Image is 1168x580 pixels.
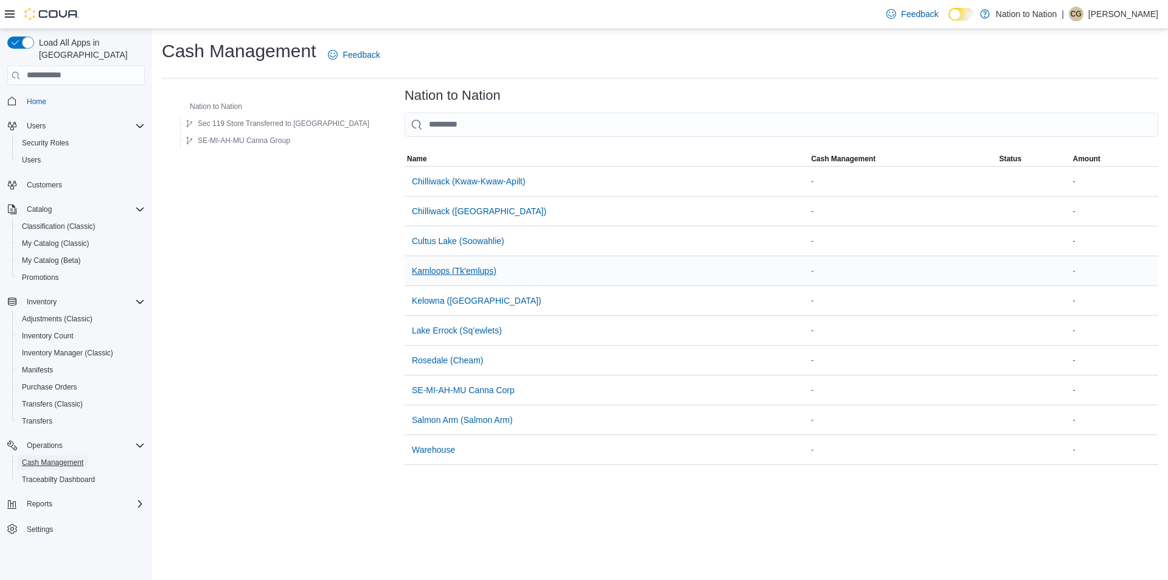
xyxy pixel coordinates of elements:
[17,414,145,428] span: Transfers
[12,218,150,235] button: Classification (Classic)
[811,154,875,164] span: Cash Management
[12,235,150,252] button: My Catalog (Classic)
[2,201,150,218] button: Catalog
[323,43,384,67] a: Feedback
[22,119,145,133] span: Users
[17,414,57,428] a: Transfers
[12,471,150,488] button: Traceabilty Dashboard
[27,441,63,450] span: Operations
[1070,383,1158,397] div: -
[22,119,50,133] button: Users
[412,384,515,396] span: SE-MI-AH-MU Canna Corp
[17,346,145,360] span: Inventory Manager (Classic)
[407,438,460,462] button: Warehouse
[7,88,145,570] nav: Complex example
[405,152,808,166] button: Name
[17,236,145,251] span: My Catalog (Classic)
[22,222,96,231] span: Classification (Classic)
[22,202,145,217] span: Catalog
[342,49,380,61] span: Feedback
[405,88,501,103] h3: Nation to Nation
[22,239,89,248] span: My Catalog (Classic)
[173,99,247,114] button: Nation to Nation
[27,499,52,509] span: Reports
[22,348,113,358] span: Inventory Manager (Classic)
[808,323,996,338] div: -
[12,379,150,396] button: Purchase Orders
[808,293,996,308] div: -
[17,346,118,360] a: Inventory Manager (Classic)
[17,312,145,326] span: Adjustments (Classic)
[1088,7,1158,21] p: [PERSON_NAME]
[22,295,145,309] span: Inventory
[1072,154,1100,164] span: Amount
[22,365,53,375] span: Manifests
[407,154,427,164] span: Name
[17,136,145,150] span: Security Roles
[22,522,58,537] a: Settings
[808,174,996,189] div: -
[2,520,150,537] button: Settings
[1069,7,1083,21] div: Cam Gottfriedson
[1070,442,1158,457] div: -
[808,353,996,368] div: -
[12,413,150,430] button: Transfers
[17,219,100,234] a: Classification (Classic)
[1062,7,1064,21] p: |
[27,525,53,534] span: Settings
[22,416,52,426] span: Transfers
[881,2,943,26] a: Feedback
[2,495,150,512] button: Reports
[17,253,145,268] span: My Catalog (Beta)
[24,8,79,20] img: Cova
[407,318,507,343] button: Lake Errock (Sq’ewlets)
[22,314,92,324] span: Adjustments (Classic)
[412,175,526,187] span: Chilliwack (Kwaw-Kwaw-Apilt)
[22,458,83,467] span: Cash Management
[22,475,95,484] span: Traceabilty Dashboard
[2,117,150,135] button: Users
[22,438,68,453] button: Operations
[22,94,51,109] a: Home
[948,8,974,21] input: Dark Mode
[22,497,57,511] button: Reports
[17,329,145,343] span: Inventory Count
[407,169,530,194] button: Chilliwack (Kwaw-Kwaw-Apilt)
[808,264,996,278] div: -
[17,455,145,470] span: Cash Management
[17,312,97,326] a: Adjustments (Classic)
[808,442,996,457] div: -
[22,202,57,217] button: Catalog
[17,270,64,285] a: Promotions
[27,204,52,214] span: Catalog
[12,362,150,379] button: Manifests
[412,205,546,217] span: Chilliwack ([GEOGRAPHIC_DATA])
[1070,152,1158,166] button: Amount
[12,327,150,344] button: Inventory Count
[407,288,546,313] button: Kelowna ([GEOGRAPHIC_DATA])
[22,521,145,536] span: Settings
[198,119,369,128] span: Sec 119 Store Transferred to [GEOGRAPHIC_DATA]
[412,444,455,456] span: Warehouse
[1070,264,1158,278] div: -
[17,455,88,470] a: Cash Management
[12,454,150,471] button: Cash Management
[17,472,100,487] a: Traceabilty Dashboard
[22,177,145,192] span: Customers
[22,438,145,453] span: Operations
[27,121,46,131] span: Users
[22,273,59,282] span: Promotions
[12,310,150,327] button: Adjustments (Classic)
[808,152,996,166] button: Cash Management
[996,152,1070,166] button: Status
[412,295,541,307] span: Kelowna ([GEOGRAPHIC_DATA])
[17,380,145,394] span: Purchase Orders
[2,93,150,110] button: Home
[407,229,509,253] button: Cultus Lake (Soowahlie)
[1070,234,1158,248] div: -
[1070,174,1158,189] div: -
[12,269,150,286] button: Promotions
[17,472,145,487] span: Traceabilty Dashboard
[22,155,41,165] span: Users
[412,354,484,366] span: Rosedale (Cheam)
